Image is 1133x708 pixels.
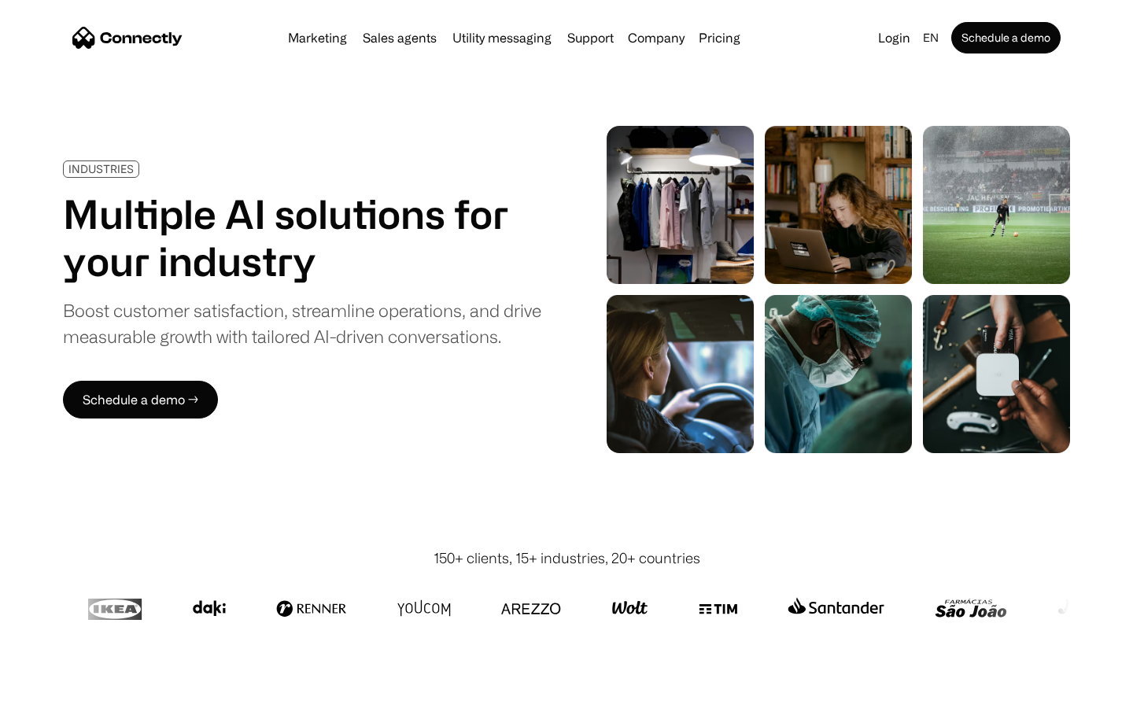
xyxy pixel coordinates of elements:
ul: Language list [31,680,94,702]
div: 150+ clients, 15+ industries, 20+ countries [434,548,700,569]
a: Schedule a demo → [63,381,218,419]
div: Company [628,27,685,49]
a: Pricing [692,31,747,44]
a: Marketing [282,31,353,44]
aside: Language selected: English [16,679,94,702]
div: Boost customer satisfaction, streamline operations, and drive measurable growth with tailored AI-... [63,297,541,349]
a: Support [561,31,620,44]
h1: Multiple AI solutions for your industry [63,190,541,285]
a: Login [872,27,917,49]
div: INDUSTRIES [68,163,134,175]
a: Utility messaging [446,31,558,44]
a: Sales agents [356,31,443,44]
div: en [923,27,939,49]
a: Schedule a demo [951,22,1061,53]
